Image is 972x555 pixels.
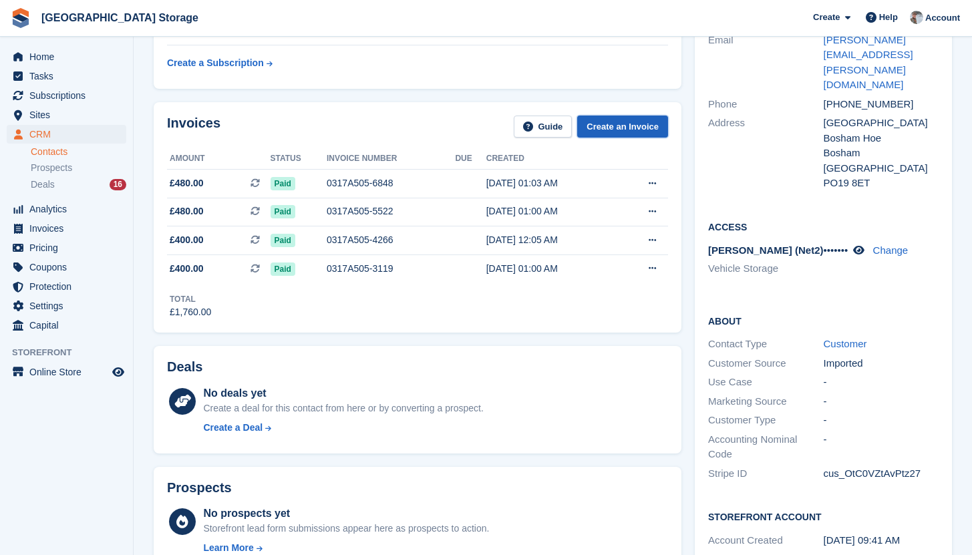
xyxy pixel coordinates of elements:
img: stora-icon-8386f47178a22dfd0bd8f6a31ec36ba5ce8667c1dd55bd0f319d3a0aa187defe.svg [11,8,31,28]
div: 0317A505-5522 [327,204,455,218]
span: £400.00 [170,233,204,247]
div: Customer Type [708,413,824,428]
div: [DATE] 01:00 AM [486,204,617,218]
span: Coupons [29,258,110,276]
div: cus_OtC0VZtAvPtz27 [824,466,939,482]
a: Customer [824,338,867,349]
a: Create an Invoice [577,116,668,138]
span: Prospects [31,162,72,174]
span: Subscriptions [29,86,110,105]
a: Preview store [110,364,126,380]
div: 0317A505-4266 [327,233,455,247]
a: menu [7,316,126,335]
span: Storefront [12,346,133,359]
div: Storefront lead form submissions appear here as prospects to action. [203,522,489,536]
a: [GEOGRAPHIC_DATA] Storage [36,7,204,29]
h2: About [708,314,939,327]
span: Paid [271,205,295,218]
a: menu [7,238,126,257]
span: Home [29,47,110,66]
span: [PERSON_NAME] (Net2) [708,244,824,256]
a: menu [7,277,126,296]
span: ••••••• [824,244,848,256]
div: 0317A505-3119 [327,262,455,276]
span: Paid [271,262,295,276]
div: Bosham [824,146,939,161]
div: - [824,432,939,462]
div: Stripe ID [708,466,824,482]
div: Account Created [708,533,824,548]
a: menu [7,125,126,144]
span: Online Store [29,363,110,381]
span: Account [925,11,960,25]
a: menu [7,363,126,381]
a: menu [7,106,126,124]
span: Pricing [29,238,110,257]
img: Will Strivens [910,11,923,24]
span: Deals [31,178,55,191]
div: Create a Subscription [167,56,264,70]
div: [DATE] 01:00 AM [486,262,617,276]
a: Guide [514,116,573,138]
div: No deals yet [203,385,483,401]
span: £400.00 [170,262,204,276]
div: Bosham Hoe [824,131,939,146]
h2: Deals [167,359,202,375]
div: - [824,413,939,428]
div: Use Case [708,375,824,390]
div: [GEOGRAPHIC_DATA] [824,116,939,131]
th: Amount [167,148,271,170]
span: Help [879,11,898,24]
a: Learn More [203,541,489,555]
th: Status [271,148,327,170]
li: Vehicle Storage [708,261,824,276]
th: Created [486,148,617,170]
a: menu [7,86,126,105]
div: Marketing Source [708,394,824,409]
th: Due [455,148,486,170]
div: Address [708,116,824,191]
div: £1,760.00 [170,305,211,319]
a: menu [7,258,126,276]
span: CRM [29,125,110,144]
span: Protection [29,277,110,296]
th: Invoice number [327,148,455,170]
div: PO19 8ET [824,176,939,191]
div: [DATE] 12:05 AM [486,233,617,247]
div: [PHONE_NUMBER] [824,97,939,112]
h2: Prospects [167,480,232,496]
div: Phone [708,97,824,112]
h2: Invoices [167,116,220,138]
a: Deals 16 [31,178,126,192]
span: Tasks [29,67,110,85]
span: £480.00 [170,176,204,190]
div: - [824,394,939,409]
div: [GEOGRAPHIC_DATA] [824,161,939,176]
span: £480.00 [170,204,204,218]
span: Analytics [29,200,110,218]
a: menu [7,297,126,315]
a: Prospects [31,161,126,175]
div: Customer Source [708,356,824,371]
div: Contact Type [708,337,824,352]
div: Create a Deal [203,421,263,435]
div: [DATE] 09:41 AM [824,533,939,548]
a: Create a Deal [203,421,483,435]
div: Email [708,33,824,93]
h2: Access [708,220,939,233]
span: Paid [271,234,295,247]
a: Create a Subscription [167,51,273,75]
div: [DATE] 01:03 AM [486,176,617,190]
span: Settings [29,297,110,315]
a: menu [7,67,126,85]
a: Change [873,244,909,256]
span: Create [813,11,840,24]
div: 16 [110,179,126,190]
span: Invoices [29,219,110,238]
a: Contacts [31,146,126,158]
a: menu [7,219,126,238]
div: Total [170,293,211,305]
div: Learn More [203,541,253,555]
span: Capital [29,316,110,335]
a: menu [7,47,126,66]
